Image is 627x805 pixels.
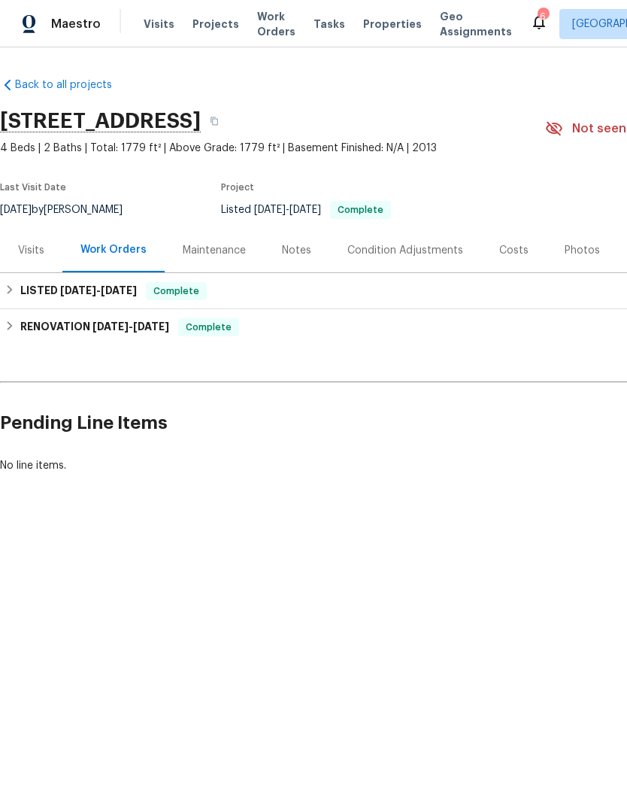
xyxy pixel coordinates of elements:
span: [DATE] [60,285,96,296]
div: Costs [499,243,529,258]
span: [DATE] [133,321,169,332]
span: Complete [147,284,205,299]
span: [DATE] [92,321,129,332]
span: Complete [332,205,389,214]
div: Notes [282,243,311,258]
span: Work Orders [257,9,295,39]
span: [DATE] [101,285,137,296]
div: 6 [538,9,548,24]
span: - [60,285,137,296]
span: Geo Assignments [440,9,512,39]
h6: RENOVATION [20,318,169,336]
span: Projects [192,17,239,32]
span: - [254,205,321,215]
div: Visits [18,243,44,258]
h6: LISTED [20,282,137,300]
span: [DATE] [289,205,321,215]
span: Visits [144,17,174,32]
button: Copy Address [201,108,228,135]
span: Listed [221,205,391,215]
span: Project [221,183,254,192]
div: Maintenance [183,243,246,258]
span: Tasks [313,19,345,29]
span: Complete [180,320,238,335]
span: Maestro [51,17,101,32]
div: Condition Adjustments [347,243,463,258]
div: Photos [565,243,600,258]
span: Properties [363,17,422,32]
div: Work Orders [80,242,147,257]
span: - [92,321,169,332]
span: [DATE] [254,205,286,215]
